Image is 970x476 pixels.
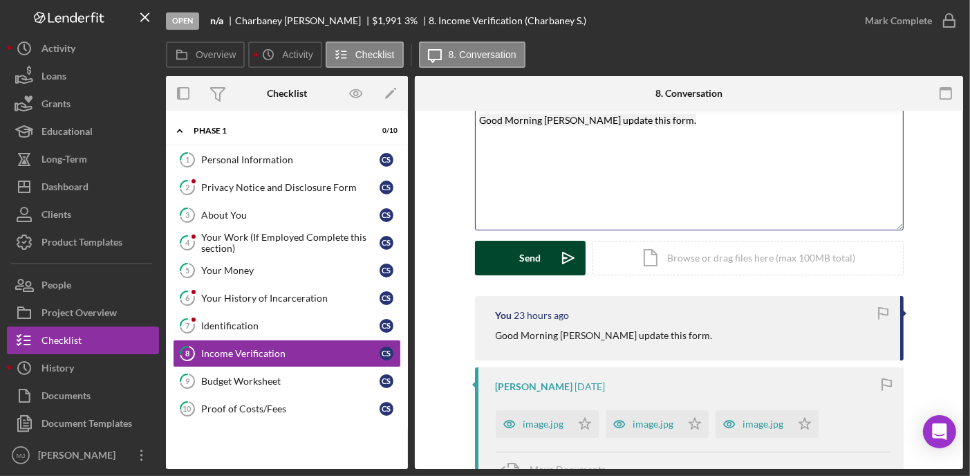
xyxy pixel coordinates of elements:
[173,174,401,201] a: 2Privacy Notice and Disclosure FormCS
[173,229,401,257] a: 4Your Work (If Employed Complete this section)CS
[201,154,380,165] div: Personal Information
[185,293,190,302] tspan: 6
[7,299,159,327] button: Project Overview
[519,241,541,275] div: Send
[201,348,380,359] div: Income Verification
[173,201,401,229] a: 3About YouCS
[7,327,159,354] button: Checklist
[475,241,586,275] button: Send
[194,127,363,135] div: Phase 1
[716,410,819,438] button: image.jpg
[185,321,190,330] tspan: 7
[173,367,401,395] a: 9Budget WorksheetCS
[655,88,722,99] div: 8. Conversation
[479,114,696,126] mark: Good Morning [PERSON_NAME] update this form.
[449,49,516,60] label: 8. Conversation
[7,201,159,228] button: Clients
[41,382,91,413] div: Documents
[380,153,393,167] div: C S
[7,354,159,382] button: History
[7,62,159,90] button: Loans
[185,183,189,192] tspan: 2
[185,210,189,219] tspan: 3
[373,15,402,26] span: $1,991
[235,15,373,26] div: Charbaney [PERSON_NAME]
[35,441,124,473] div: [PERSON_NAME]
[185,349,189,358] tspan: 8
[7,410,159,437] button: Document Templates
[41,354,74,385] div: History
[7,228,159,256] button: Product Templates
[173,146,401,174] a: 1Personal InformationCS
[41,228,122,259] div: Product Templates
[419,42,525,68] button: 8. Conversation
[173,395,401,423] a: 10Proof of Costs/FeesCS
[201,320,380,331] div: Identification
[185,155,189,164] tspan: 1
[17,452,26,459] text: MJ
[575,381,606,392] time: 2024-10-15 16:21
[633,419,674,430] div: image.jpg
[380,264,393,277] div: C S
[201,232,380,254] div: Your Work (If Employed Complete this section)
[7,90,159,118] button: Grants
[173,257,401,284] a: 5Your MoneyCS
[201,293,380,304] div: Your History of Incarceration
[496,381,573,392] div: [PERSON_NAME]
[201,182,380,193] div: Privacy Notice and Disclosure Form
[530,464,606,475] span: Move Documents
[267,88,307,99] div: Checklist
[183,404,192,413] tspan: 10
[429,15,587,26] div: 8. Income Verification (Charbaney S.)
[496,328,713,343] p: Good Morning [PERSON_NAME] update this form.
[326,42,404,68] button: Checklist
[41,118,93,149] div: Educational
[41,201,71,232] div: Clients
[41,173,88,204] div: Dashboard
[248,42,321,68] button: Activity
[7,145,159,173] button: Long-Term
[7,441,159,469] button: MJ[PERSON_NAME]
[743,419,784,430] div: image.jpg
[514,310,570,321] time: 2025-09-22 15:34
[166,12,199,30] div: Open
[41,327,82,358] div: Checklist
[173,312,401,340] a: 7IdentificationCS
[41,145,87,176] div: Long-Term
[7,271,159,299] button: People
[196,49,236,60] label: Overview
[7,118,159,145] button: Educational
[41,410,132,441] div: Document Templates
[282,49,313,60] label: Activity
[373,127,398,135] div: 0 / 10
[41,299,117,330] div: Project Overview
[7,173,159,201] button: Dashboard
[380,374,393,388] div: C S
[355,49,395,60] label: Checklist
[7,382,159,410] button: Documents
[923,415,956,448] div: Open Intercom Messenger
[380,208,393,222] div: C S
[173,340,401,367] a: 8Income VerificationCS
[404,15,418,26] div: 3 %
[380,402,393,416] div: C S
[380,319,393,333] div: C S
[173,284,401,312] a: 6Your History of IncarcerationCS
[606,410,709,438] button: image.jpg
[7,35,159,62] a: Activity
[380,347,393,360] div: C S
[380,291,393,305] div: C S
[380,181,393,194] div: C S
[496,410,599,438] button: image.jpg
[201,376,380,387] div: Budget Worksheet
[185,266,189,275] tspan: 5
